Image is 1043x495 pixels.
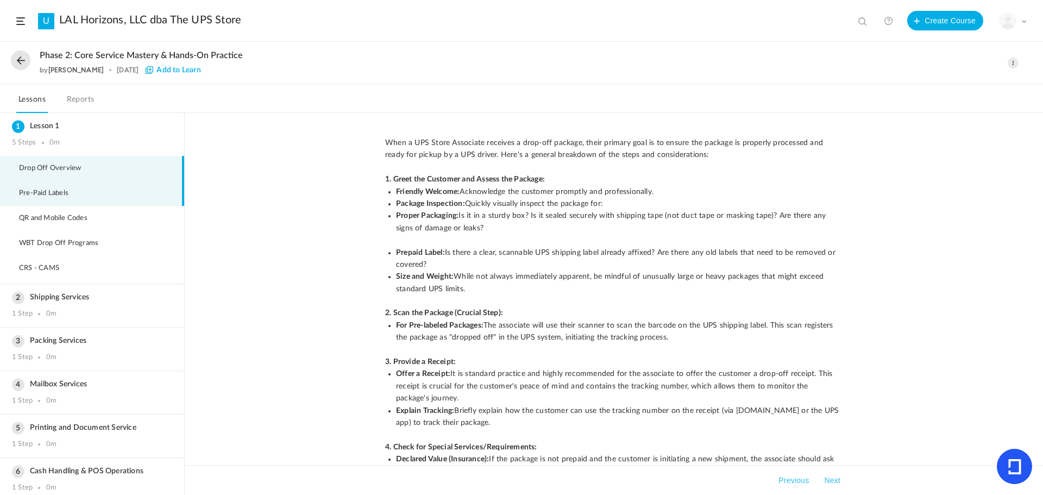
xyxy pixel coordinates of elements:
div: 1 Step [12,397,33,405]
li: The associate will use their scanner to scan the barcode on the UPS shipping label. This scan reg... [396,319,843,344]
span: Pre-Paid Labels [19,189,82,198]
div: 0m [46,397,56,405]
div: 1 Step [12,440,33,449]
h3: Lesson 1 [12,122,172,131]
div: by [40,66,104,74]
div: 1 Step [12,353,33,362]
a: Lessons [16,92,48,113]
strong: Declared Value (Insurance): [396,455,489,463]
strong: Proper Packaging: [396,212,458,220]
strong: 1. Greet the Customer and Assess the Package: [385,176,545,183]
div: 1 Step [12,484,33,492]
button: Previous [776,474,811,487]
strong: Prepaid Label: [396,249,445,256]
a: U [38,13,54,29]
span: QR and Mobile Codes [19,214,101,223]
strong: 3. Provide a Receipt: [385,358,456,366]
span: WBT Drop Off Programs [19,239,112,248]
div: 5 Steps [12,139,36,147]
img: user-image.png [1000,14,1015,29]
div: 0m [49,139,60,147]
li: It is standard practice and highly recommended for the associate to offer the customer a drop-off... [396,368,843,404]
strong: 2. Scan the Package (Crucial Step): [385,309,503,317]
li: If the package is not prepaid and the customer is initiating a new shipment, the associate should... [396,453,843,490]
li: Briefly explain how the customer can use the tracking number on the receipt (via [DOMAIN_NAME] or... [396,405,843,429]
strong: Package Inspection: [396,200,465,208]
li: Is there a clear, scannable UPS shipping label already affixed? Are there any old labels that nee... [396,247,843,271]
strong: Explain Tracking: [396,407,454,415]
strong: Offer a Receipt: [396,370,450,378]
div: 0m [46,484,56,492]
strong: For Pre-labeled Packages: [396,322,483,329]
li: Quickly visually inspect the package for: [396,198,843,210]
a: Reports [65,92,97,113]
a: LAL Horizons, LLC dba The UPS Store [59,14,241,27]
span: Drop Off Overview [19,164,95,173]
li: Acknowledge the customer promptly and professionally. [396,186,843,198]
span: Add to Learn [146,66,200,74]
span: CRS - CAMS [19,264,73,273]
h3: Shipping Services [12,293,172,302]
h3: Cash Handling & POS Operations [12,467,172,476]
div: 0m [46,310,56,318]
h3: Printing and Document Service [12,423,172,433]
strong: Size and Weight: [396,273,454,280]
strong: 4. Check for Special Services/Requirements: [385,443,537,451]
button: Create Course [907,11,983,30]
strong: Friendly Welcome: [396,188,460,196]
a: [PERSON_NAME] [48,66,104,74]
div: [DATE] [117,66,139,74]
div: 1 Step [12,310,33,318]
p: When a UPS Store Associate receives a drop-off package, their primary goal is to ensure the packa... [385,137,843,161]
h3: Packing Services [12,336,172,346]
div: 0m [46,353,56,362]
li: Is it in a sturdy box? Is it sealed securely with shipping tape (not duct tape or masking tape)? ... [396,210,843,234]
li: While not always immediately apparent, be mindful of unusually large or heavy packages that might... [396,271,843,295]
span: Phase 2: Core Service Mastery & Hands-On Practice [40,51,243,61]
div: 0m [46,440,56,449]
h3: Mailbox Services [12,380,172,389]
button: Next [822,474,843,487]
